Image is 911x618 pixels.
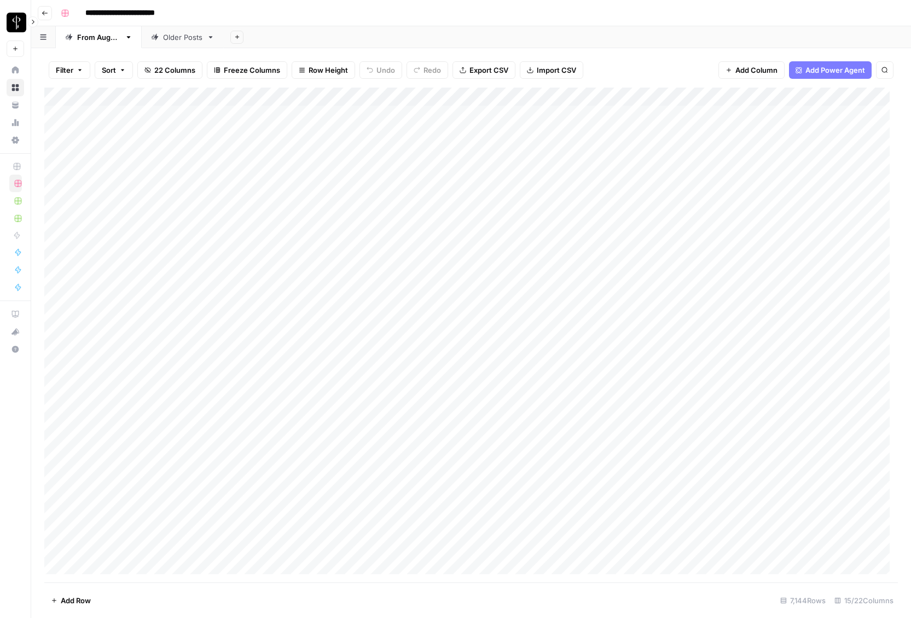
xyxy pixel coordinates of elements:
[7,340,24,358] button: Help + Support
[7,79,24,96] a: Browse
[423,65,441,76] span: Redo
[735,65,777,76] span: Add Column
[163,32,202,43] div: Older Posts
[154,65,195,76] span: 22 Columns
[7,324,24,340] div: What's new?
[7,131,24,149] a: Settings
[407,61,448,79] button: Redo
[309,65,348,76] span: Row Height
[292,61,355,79] button: Row Height
[776,592,830,609] div: 7,144 Rows
[805,65,865,76] span: Add Power Agent
[452,61,515,79] button: Export CSV
[7,323,24,340] button: What's new?
[56,65,73,76] span: Filter
[137,61,202,79] button: 22 Columns
[77,32,120,43] div: From [DATE]
[376,65,395,76] span: Undo
[469,65,508,76] span: Export CSV
[61,595,91,606] span: Add Row
[56,26,142,48] a: From [DATE]
[44,592,97,609] button: Add Row
[7,96,24,114] a: Your Data
[7,305,24,323] a: AirOps Academy
[142,26,224,48] a: Older Posts
[102,65,116,76] span: Sort
[718,61,785,79] button: Add Column
[7,13,26,32] img: LP Production Workloads Logo
[224,65,280,76] span: Freeze Columns
[49,61,90,79] button: Filter
[7,61,24,79] a: Home
[359,61,402,79] button: Undo
[830,592,898,609] div: 15/22 Columns
[520,61,583,79] button: Import CSV
[7,9,24,36] button: Workspace: LP Production Workloads
[95,61,133,79] button: Sort
[537,65,576,76] span: Import CSV
[207,61,287,79] button: Freeze Columns
[7,114,24,131] a: Usage
[789,61,872,79] button: Add Power Agent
